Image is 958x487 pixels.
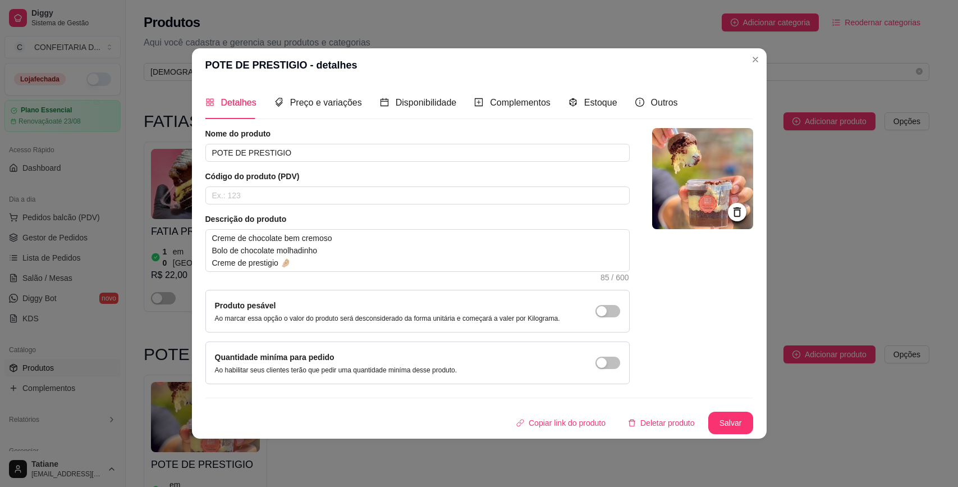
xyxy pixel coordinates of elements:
[584,98,617,107] span: Estoque
[708,412,753,434] button: Salvar
[651,98,678,107] span: Outros
[490,98,551,107] span: Complementos
[205,144,630,162] input: Ex.: Hamburguer de costela
[205,213,630,225] article: Descrição do produto
[380,98,389,107] span: calendar
[652,128,753,229] img: logo da loja
[290,98,362,107] span: Preço e variações
[205,171,630,182] article: Código do produto (PDV)
[474,98,483,107] span: plus-square
[628,419,636,427] span: delete
[746,51,764,69] button: Close
[635,98,644,107] span: info-circle
[192,48,767,82] header: POTE DE PRESTIGIO - detalhes
[507,412,615,434] button: Copiar link do produto
[215,301,276,310] label: Produto pesável
[569,98,577,107] span: code-sandbox
[215,314,560,323] p: Ao marcar essa opção o valor do produto será desconsiderado da forma unitária e começará a valer ...
[205,98,214,107] span: appstore
[205,128,630,139] article: Nome do produto
[215,353,334,362] label: Quantidade miníma para pedido
[205,186,630,204] input: Ex.: 123
[221,98,256,107] span: Detalhes
[274,98,283,107] span: tags
[215,366,457,375] p: Ao habilitar seus clientes terão que pedir uma quantidade miníma desse produto.
[396,98,457,107] span: Disponibilidade
[619,412,704,434] button: deleteDeletar produto
[206,230,629,271] textarea: Creme de chocolate bem cremoso Bolo de chocolate molhadinho Creme de prestigio 🤌🏼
